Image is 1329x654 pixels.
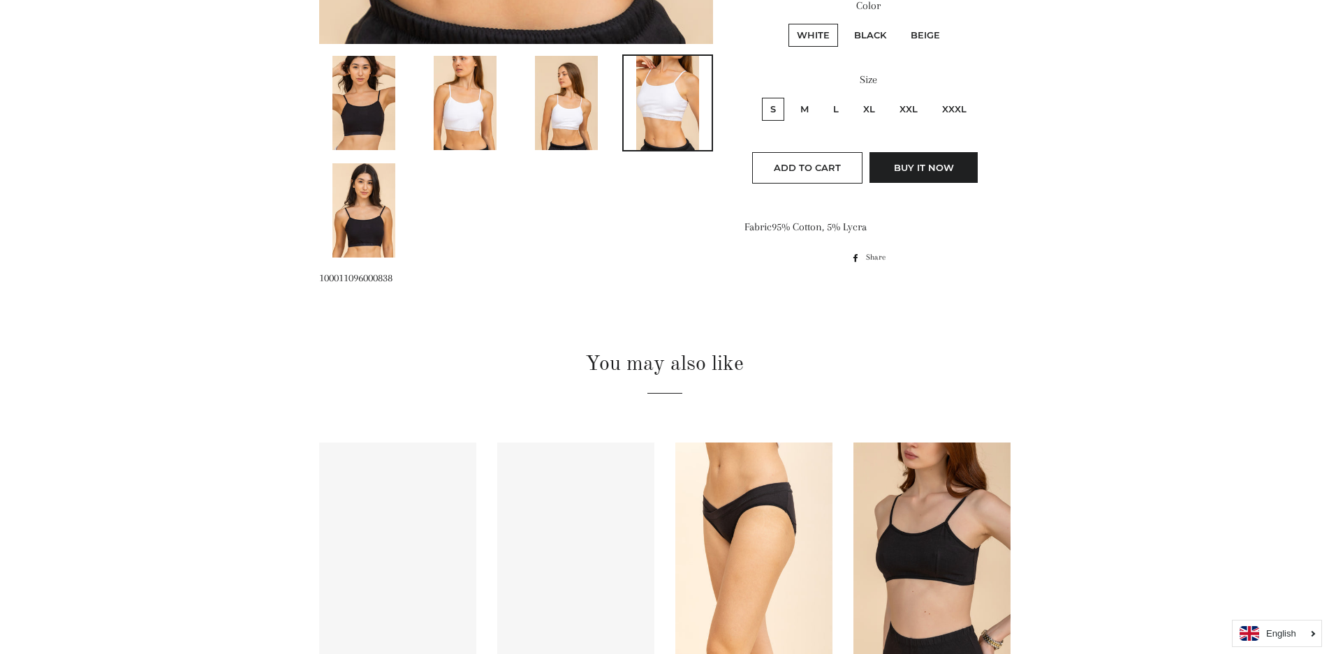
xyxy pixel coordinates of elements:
[774,162,841,173] span: Add to Cart
[744,218,992,236] p: Fabric
[319,272,392,284] span: 100011096000838
[934,98,975,121] label: XXXL
[319,350,1011,379] h2: You may also like
[535,56,598,150] img: Load image into Gallery viewer, Charmaine Womens Wireless Padded Bralette Bra
[825,98,847,121] label: L
[866,250,893,265] span: Share
[434,56,497,150] img: Load image into Gallery viewer, Charmaine Womens Wireless Padded Bralette Bra
[788,24,838,47] label: White
[332,163,395,258] img: Load image into Gallery viewer, Charmaine Womens Wireless Padded Bralette Bra
[902,24,948,47] label: Beige
[744,71,992,89] label: Size
[792,98,817,121] label: M
[846,24,895,47] label: Black
[891,98,926,121] label: XXL
[752,152,862,183] button: Add to Cart
[332,56,395,150] img: Load image into Gallery viewer, Charmaine Womens Wireless Padded Bralette Bra
[869,152,978,183] button: Buy it now
[1240,626,1314,641] a: English
[772,221,867,233] span: 95% Cotton, 5% Lycra
[855,98,883,121] label: XL
[762,98,784,121] label: S
[1266,629,1296,638] i: English
[636,56,699,150] img: Load image into Gallery viewer, Charmaine Womens Wireless Padded Bralette Bra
